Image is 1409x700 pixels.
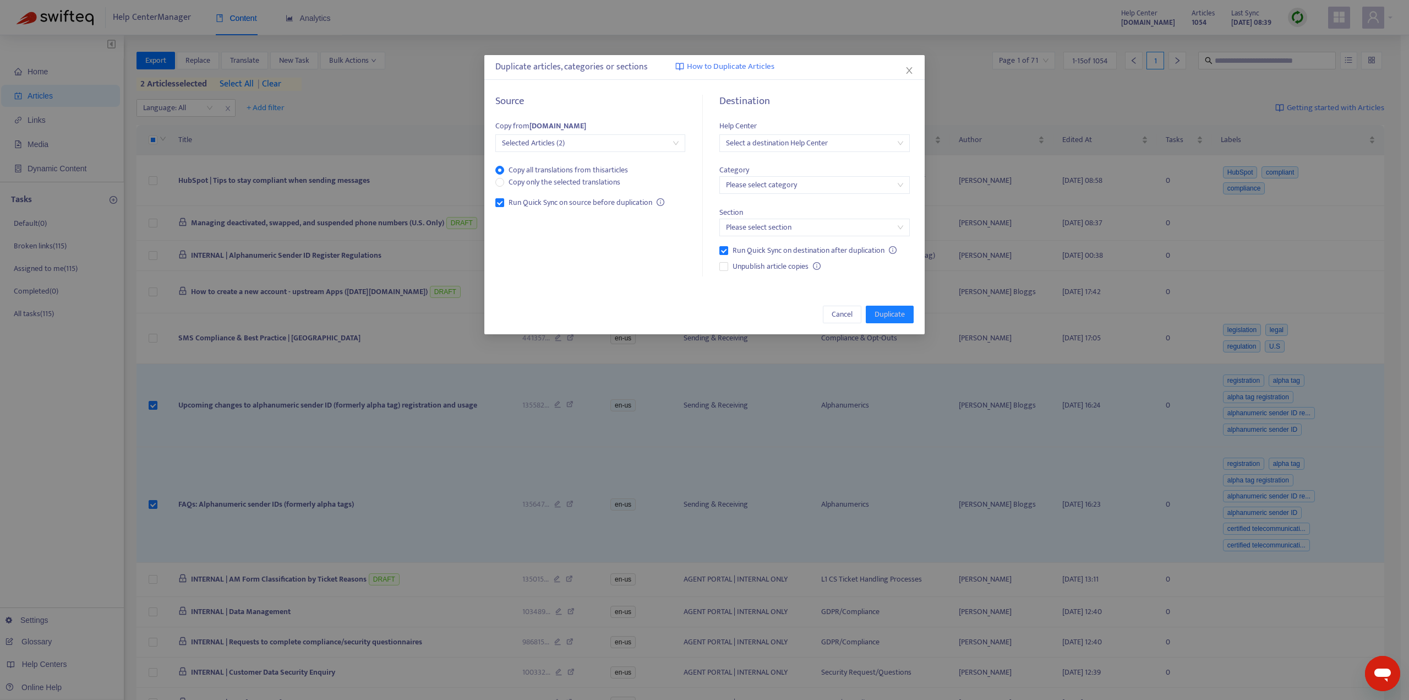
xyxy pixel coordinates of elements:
span: Help Center [719,120,757,132]
span: info-circle [657,198,664,206]
img: image-link [675,62,684,71]
a: How to Duplicate Articles [675,61,774,73]
span: Run Quick Sync on source before duplication [504,197,657,209]
span: Cancel [832,308,853,321]
button: Cancel [823,306,861,323]
span: Selected Articles (2) [502,135,679,151]
span: Copy from [495,120,586,132]
span: info-circle [813,262,821,270]
strong: [DOMAIN_NAME] [529,120,586,132]
span: close [905,66,914,75]
span: Section [719,206,743,219]
div: Duplicate articles, categories or sections [495,61,914,74]
iframe: Button to launch messaging window [1365,656,1400,691]
span: info-circle [889,246,897,254]
h5: Source [495,95,685,108]
span: Category [719,164,749,176]
span: Copy only the selected translations [504,176,625,188]
span: Copy all translations from this articles [504,164,632,176]
button: Duplicate [866,306,914,323]
span: How to Duplicate Articles [687,61,774,73]
h5: Destination [719,95,909,108]
span: Unpublish article copies [728,261,813,273]
button: Close [903,64,915,77]
span: Run Quick Sync on destination after duplication [728,245,889,257]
